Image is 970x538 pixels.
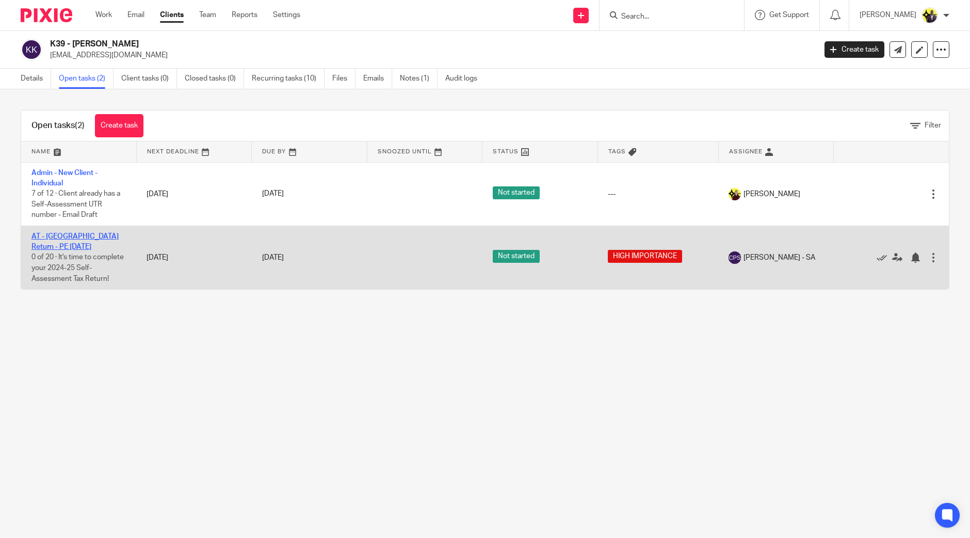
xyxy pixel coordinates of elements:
a: Open tasks (2) [59,69,114,89]
a: Notes (1) [400,69,438,89]
td: [DATE] [136,162,251,226]
a: Work [95,10,112,20]
h2: K39 - [PERSON_NAME] [50,39,657,50]
p: [EMAIL_ADDRESS][DOMAIN_NAME] [50,50,809,60]
span: Snoozed Until [378,149,432,154]
a: Client tasks (0) [121,69,177,89]
span: [DATE] [262,254,284,261]
a: Audit logs [445,69,485,89]
span: [DATE] [262,191,284,198]
span: Not started [493,186,540,199]
a: Create task [95,114,143,137]
img: Yemi-Starbridge.jpg [921,7,938,24]
img: svg%3E [21,39,42,60]
a: Mark as done [877,252,892,263]
span: Tags [608,149,626,154]
a: Settings [273,10,300,20]
a: Admin - New Client - Individual [31,169,98,187]
img: Pixie [21,8,72,22]
span: [PERSON_NAME] [743,189,800,199]
span: 7 of 12 · Client already has a Self-Assessment UTR number - Email Draft [31,190,120,218]
p: [PERSON_NAME] [860,10,916,20]
span: (2) [75,121,85,130]
a: Emails [363,69,392,89]
span: Status [493,149,519,154]
span: 0 of 20 · It's time to complete your 2024-25 Self-Assessment Tax Return! [31,254,124,282]
span: Not started [493,250,540,263]
a: Reports [232,10,257,20]
td: [DATE] [136,226,251,289]
a: Clients [160,10,184,20]
a: Create task [824,41,884,58]
img: Megan-Starbridge.jpg [729,188,741,200]
img: svg%3E [729,251,741,264]
span: [PERSON_NAME] - SA [743,252,815,263]
div: --- [608,189,708,199]
a: Recurring tasks (10) [252,69,325,89]
a: Details [21,69,51,89]
a: Email [127,10,144,20]
span: Get Support [769,11,809,19]
span: HIGH IMPORTANCE [608,250,682,263]
a: AT - [GEOGRAPHIC_DATA] Return - PE [DATE] [31,233,119,250]
a: Team [199,10,216,20]
h1: Open tasks [31,120,85,131]
a: Closed tasks (0) [185,69,244,89]
span: Filter [925,122,941,129]
input: Search [620,12,713,22]
a: Files [332,69,355,89]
